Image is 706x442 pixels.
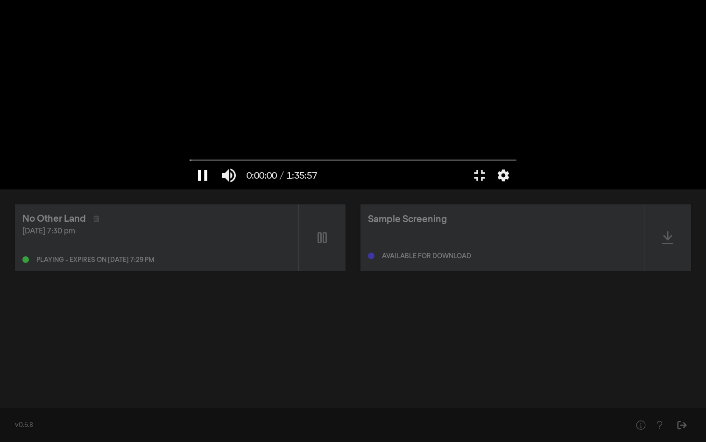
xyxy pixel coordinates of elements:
div: No Other Land [22,212,86,226]
div: Playing - expires on [DATE] 7:29 pm [36,257,154,263]
button: 0:00:00 / 1:35:57 [242,161,322,189]
button: Pause [190,161,216,189]
button: Help [631,416,650,435]
div: Available for download [382,253,471,260]
button: More settings [493,161,514,189]
div: v0.5.8 [15,420,613,430]
button: Mute [216,161,242,189]
div: [DATE] 7:30 pm [22,226,291,237]
div: Sample Screening [368,212,447,226]
button: Help [650,416,669,435]
button: Sign Out [672,416,691,435]
button: Exit full screen [466,161,493,189]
